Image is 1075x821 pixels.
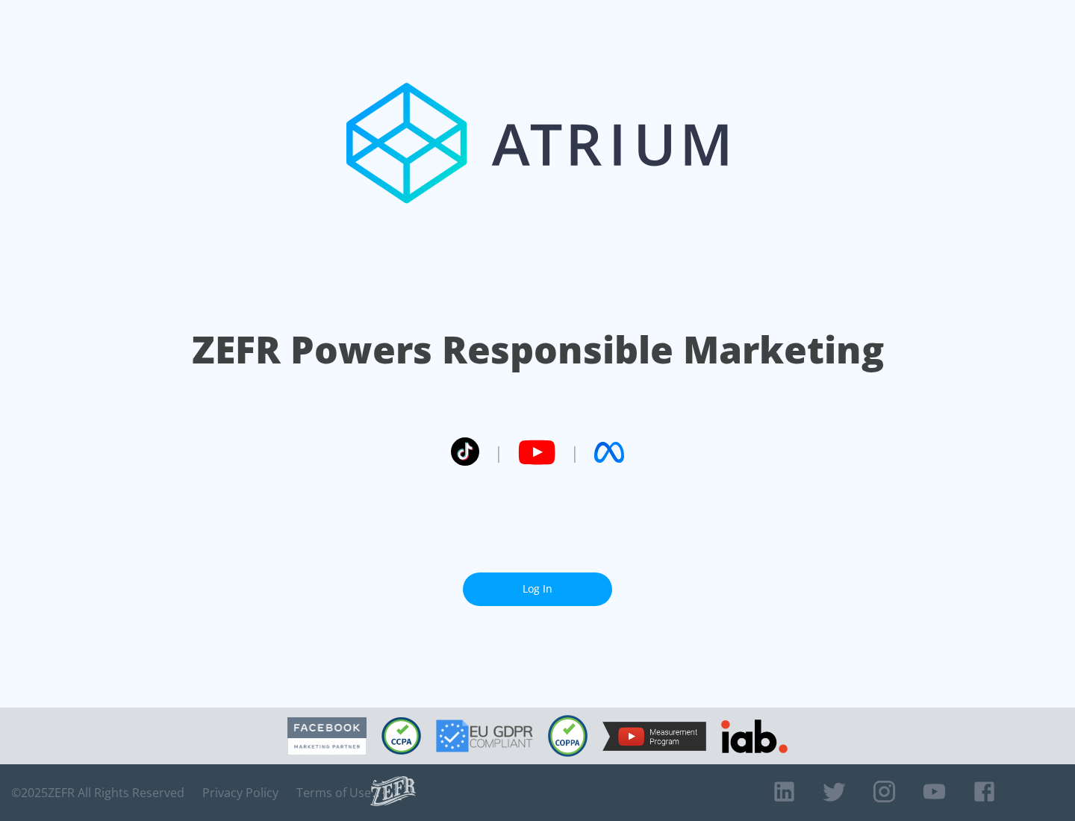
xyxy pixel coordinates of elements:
span: | [570,441,579,463]
a: Privacy Policy [202,785,278,800]
span: © 2025 ZEFR All Rights Reserved [11,785,184,800]
img: COPPA Compliant [548,715,588,757]
img: Facebook Marketing Partner [287,717,367,755]
img: IAB [721,719,788,753]
a: Terms of Use [296,785,371,800]
h1: ZEFR Powers Responsible Marketing [192,324,884,375]
img: YouTube Measurement Program [602,722,706,751]
img: GDPR Compliant [436,719,533,752]
a: Log In [463,572,612,606]
img: CCPA Compliant [381,717,421,755]
span: | [494,441,503,463]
